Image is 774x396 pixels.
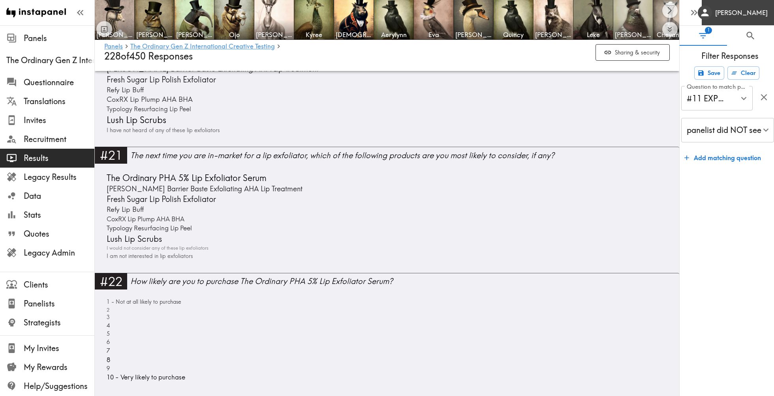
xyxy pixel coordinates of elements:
label: Question to match panelists on [687,82,749,91]
span: [PERSON_NAME] [535,30,571,39]
span: Invites [24,115,94,126]
span: My Rewards [24,362,94,373]
span: 2 [105,306,109,314]
span: [PERSON_NAME] [176,30,212,39]
span: Cheyannes [655,30,691,39]
span: [PERSON_NAME] [615,30,651,39]
span: Strategists [24,317,94,328]
div: #22 [95,273,127,290]
span: Search [745,30,756,41]
span: 3 [105,314,109,321]
span: Typology Resurfacing Lip Peel [105,105,191,114]
span: Lush Lip Scrubs [105,114,166,126]
a: Panels [104,43,123,50]
span: Stats [24,209,94,220]
span: The Ordinary Gen Z International Creative Testing [6,55,94,66]
span: Clients [24,279,94,290]
span: Data [24,191,94,202]
span: [PERSON_NAME] [256,30,292,39]
span: Ojo [216,30,252,39]
span: I am not interested in lip exfoliators [105,252,193,260]
span: Quincy [495,30,532,39]
span: Refy Lip Buff [105,85,144,95]
button: Clear all filters [727,66,759,80]
span: Recruitment [24,134,94,145]
span: Fresh Sugar Lip Polish Exfoliator [105,74,216,85]
span: 10 - Very likely to purchase [105,373,185,382]
a: #21The next time you are in-market for a lip exfoliator, which of the following products are you ... [95,147,679,168]
span: The Ordinary PHA 5% Lip Exfoliator Serum [105,172,267,184]
span: Kyree [296,30,332,39]
span: Refy Lip Buff [105,205,144,215]
span: 450 Responses [129,50,193,62]
a: The Ordinary Gen Z International Creative Testing [130,43,275,50]
span: 1 [705,27,712,34]
span: 7 [105,346,110,355]
button: Save filters [694,66,724,80]
div: panelist did NOT see [681,118,774,142]
span: Panels [24,33,94,44]
div: How likely are you to purchase The Ordinary PHA 5% Lip Exfoliator Serum? [130,276,679,287]
span: Eva [415,30,452,39]
span: 8 [105,355,110,364]
button: Expand to show all items [662,22,678,37]
span: 228 [104,50,121,62]
span: Legacy Admin [24,247,94,258]
span: Filter Responses [686,50,774,62]
span: Fresh Sugar Lip Polish Exfoliator [105,194,216,205]
span: [PERSON_NAME] Barrier Baste Exfoliating AHA Lip Treatment [105,184,302,194]
a: #22How likely are you to purchase The Ordinary PHA 5% Lip Exfoliator Serum? [95,273,679,295]
span: I have not heard of any of these lip exfoliators [105,126,220,134]
button: Scroll right [662,3,678,18]
div: The next time you are in-market for a lip exfoliator, which of the following products are you mos... [130,150,679,161]
span: Aerylynn [376,30,412,39]
button: Sharing & security [596,44,670,61]
span: of [104,50,129,62]
span: 1 - Not at all likely to purchase [105,298,181,306]
span: Panelists [24,298,94,309]
span: [DEMOGRAPHIC_DATA] [336,30,372,39]
span: Leke [575,30,611,39]
span: Typology Resurfacing Lip Peel [105,224,192,233]
span: Questionnaire [24,77,94,88]
span: 9 [105,364,110,373]
span: Results [24,153,94,164]
span: Translations [24,96,94,107]
span: Help/Suggestions [24,381,94,392]
span: Legacy Results [24,172,94,183]
span: [PERSON_NAME] [136,30,173,39]
span: I would not consider any of these lip exfoliators [105,245,209,252]
span: 4 [105,321,110,330]
span: CoxRX Lip Plump AHA BHA [105,215,184,224]
span: 5 [105,330,110,338]
span: CoxRX Lip Plump AHA BHA [105,95,193,105]
span: 6 [105,338,110,346]
button: Toggle between responses and questions [96,21,112,37]
button: Filter Responses [680,26,727,46]
div: #21 [95,147,127,163]
button: Add matching question [681,150,764,166]
h6: [PERSON_NAME] [715,8,768,17]
span: [PERSON_NAME] [455,30,492,39]
span: [PERSON_NAME] [96,30,133,39]
span: My Invites [24,343,94,354]
span: Lush Lip Scrubs [105,233,162,245]
button: Open [738,92,750,105]
span: Quotes [24,228,94,239]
